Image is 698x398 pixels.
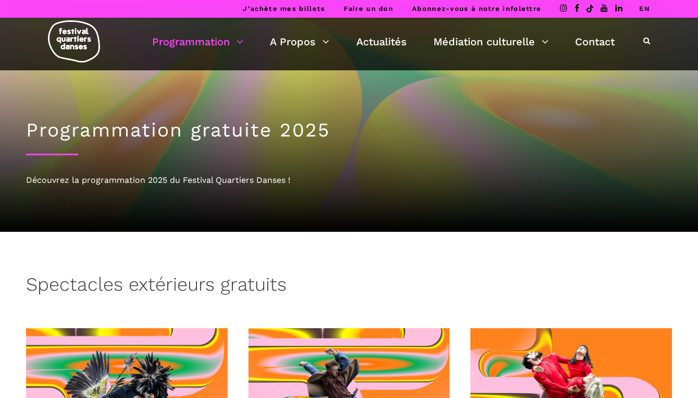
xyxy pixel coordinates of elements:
[152,33,243,51] a: Programmation
[412,5,541,13] a: Abonnez-vous à notre infolettre
[575,33,615,51] a: Contact
[270,33,329,51] a: A Propos
[243,5,325,13] a: J’achète mes billets
[26,173,672,187] div: Découvrez la programmation 2025 du Festival Quartiers Danses !
[344,5,393,13] a: Faire un don
[26,273,286,300] h3: Spectacles extérieurs gratuits
[356,33,407,51] a: Actualités
[26,119,672,142] h1: Programmation gratuite 2025
[639,5,650,13] a: EN
[48,20,100,63] img: logo-fqd-med
[433,33,549,51] a: Médiation culturelle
